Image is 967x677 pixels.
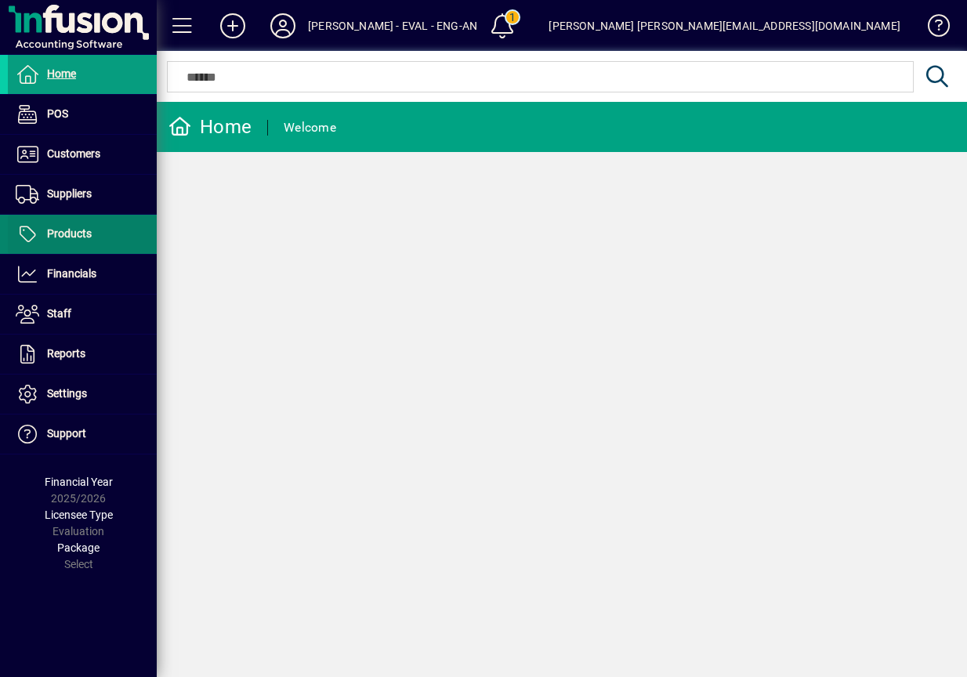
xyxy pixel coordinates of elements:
[8,175,157,214] a: Suppliers
[916,3,947,54] a: Knowledge Base
[549,13,900,38] div: [PERSON_NAME] [PERSON_NAME][EMAIL_ADDRESS][DOMAIN_NAME]
[47,227,92,240] span: Products
[45,476,113,488] span: Financial Year
[8,415,157,454] a: Support
[208,12,258,40] button: Add
[8,255,157,294] a: Financials
[173,92,264,103] div: Keywords by Traffic
[60,92,140,103] div: Domain Overview
[47,387,87,400] span: Settings
[8,215,157,254] a: Products
[156,91,168,103] img: tab_keywords_by_traffic_grey.svg
[47,307,71,320] span: Staff
[47,427,86,440] span: Support
[8,135,157,174] a: Customers
[25,41,38,53] img: website_grey.svg
[25,25,38,38] img: logo_orange.svg
[47,267,96,280] span: Financials
[47,147,100,160] span: Customers
[47,107,68,120] span: POS
[47,187,92,200] span: Suppliers
[41,41,172,53] div: Domain: [DOMAIN_NAME]
[44,25,77,38] div: v 4.0.25
[8,335,157,374] a: Reports
[8,295,157,334] a: Staff
[284,115,336,140] div: Welcome
[308,13,477,38] div: [PERSON_NAME] - EVAL - ENG-AN
[8,95,157,134] a: POS
[45,509,113,521] span: Licensee Type
[47,347,85,360] span: Reports
[57,541,100,554] span: Package
[8,375,157,414] a: Settings
[258,12,308,40] button: Profile
[168,114,252,139] div: Home
[47,67,76,80] span: Home
[42,91,55,103] img: tab_domain_overview_orange.svg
